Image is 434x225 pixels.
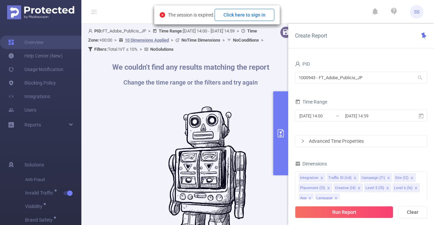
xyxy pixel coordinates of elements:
h1: Change the time range or the filters and try again [112,80,269,86]
li: Level 6 (l6) [393,183,420,192]
span: > [235,28,241,33]
b: No Solutions [150,47,174,52]
div: Traffic ID (tid) [328,174,352,182]
span: SS [414,5,419,19]
li: Campaign (l1) [360,173,392,182]
i: icon: close-circle [160,12,165,18]
div: Placement (l3) [300,184,325,193]
span: Solutions [24,158,44,172]
a: Usage Notification [8,63,63,76]
span: PID [295,61,310,67]
a: Reports [24,118,41,132]
li: Integration [299,173,325,182]
i: icon: user [88,29,94,33]
i: icon: close [334,197,338,201]
li: Site (l2) [394,173,416,182]
span: The session is expired. [168,12,274,18]
img: Protected Media [7,5,74,19]
li: Level 5 (l5) [364,183,391,192]
span: > [259,38,265,43]
i: icon: close [327,186,330,190]
b: Time Range: [159,28,183,33]
input: End date [344,111,399,120]
div: App [300,194,307,203]
i: icon: user [295,61,300,67]
div: Integration [300,174,318,182]
span: Anti-Fraud [25,173,81,186]
span: FT_Adobe_Publicis_JP [DATE] 14:00 - [DATE] 14:59 +00:00 [88,28,265,52]
div: Site (l2) [395,174,409,182]
span: Dimensions [295,161,327,166]
i: icon: close [410,176,414,180]
b: Filters : [94,47,108,52]
button: Run Report [295,206,393,218]
i: icon: close [308,197,312,201]
span: Invalid Traffic [25,190,56,195]
b: PID: [94,28,102,33]
li: App [299,194,314,202]
span: Visibility [25,204,45,209]
div: Campaign (l1) [361,174,385,182]
button: Clear [398,206,427,218]
div: Language [316,194,333,203]
span: Total IVT ≤ 10% [94,47,138,52]
span: > [146,28,153,33]
i: icon: close [320,176,323,180]
i: icon: right [301,139,305,143]
i: icon: close [414,186,418,190]
span: > [138,47,144,52]
input: Start date [299,111,354,120]
li: Creative (l4) [334,183,363,192]
a: Integrations [8,90,50,103]
div: Level 5 (l5) [366,184,384,193]
li: Language [315,194,340,202]
span: > [169,38,175,43]
a: Help Center (New) [8,49,63,63]
a: Blocking Policy [8,76,56,90]
u: 10 Dimensions Applied [125,38,169,43]
li: Traffic ID (tid) [327,173,359,182]
a: Overview [8,36,44,49]
a: Users [8,103,36,117]
button: Click here to sign in [215,9,274,21]
div: Creative (l4) [335,184,356,193]
h1: We couldn't find any results matching the report [112,64,269,71]
span: Reports [24,122,41,128]
span: Brand Safety [25,218,55,222]
div: Level 6 (l6) [394,184,413,193]
b: No Time Dimensions [181,38,220,43]
i: icon: close [387,176,390,180]
span: > [220,38,227,43]
span: > [112,38,119,43]
div: icon: rightAdvanced Time Properties [295,135,427,147]
i: icon: close [353,176,357,180]
i: icon: close [357,186,361,190]
i: icon: close [386,186,389,190]
li: Placement (l3) [299,183,332,192]
b: No Conditions [233,38,259,43]
span: Time Range [295,99,327,105]
span: Create Report [295,32,327,39]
